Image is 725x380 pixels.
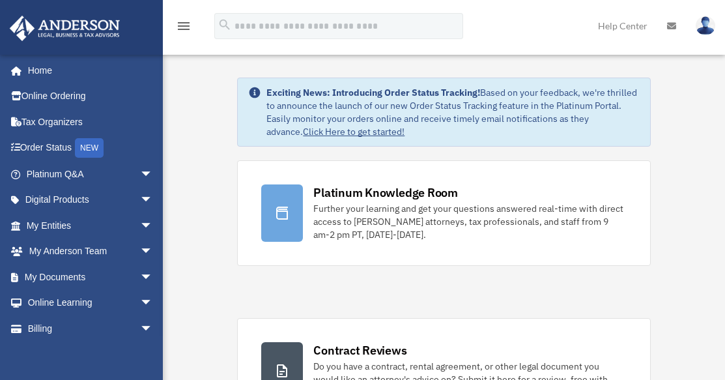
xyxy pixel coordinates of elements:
img: User Pic [696,16,715,35]
a: Billingarrow_drop_down [9,315,173,342]
a: Click Here to get started! [303,126,405,138]
a: menu [176,23,192,34]
a: Platinum Knowledge Room Further your learning and get your questions answered real-time with dire... [237,160,650,266]
div: Further your learning and get your questions answered real-time with direct access to [PERSON_NAM... [313,202,626,241]
span: arrow_drop_down [140,264,166,291]
a: Home [9,57,166,83]
i: menu [176,18,192,34]
a: Online Learningarrow_drop_down [9,290,173,316]
span: arrow_drop_down [140,161,166,188]
a: My Entitiesarrow_drop_down [9,212,173,239]
a: Order StatusNEW [9,135,173,162]
a: My Documentsarrow_drop_down [9,264,173,290]
strong: Exciting News: Introducing Order Status Tracking! [266,87,480,98]
span: arrow_drop_down [140,239,166,265]
span: arrow_drop_down [140,187,166,214]
div: Based on your feedback, we're thrilled to announce the launch of our new Order Status Tracking fe... [266,86,639,138]
span: arrow_drop_down [140,290,166,317]
a: Platinum Q&Aarrow_drop_down [9,161,173,187]
a: My Anderson Teamarrow_drop_down [9,239,173,265]
div: Contract Reviews [313,342,406,358]
div: NEW [75,138,104,158]
div: Platinum Knowledge Room [313,184,458,201]
span: arrow_drop_down [140,212,166,239]
a: Online Ordering [9,83,173,110]
img: Anderson Advisors Platinum Portal [6,16,124,41]
i: search [218,18,232,32]
a: Digital Productsarrow_drop_down [9,187,173,213]
span: arrow_drop_down [140,315,166,342]
a: Tax Organizers [9,109,173,135]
